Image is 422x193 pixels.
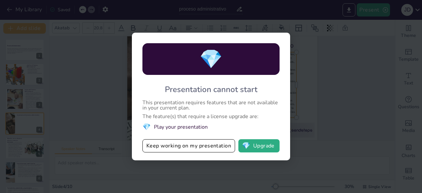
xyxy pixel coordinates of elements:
li: Play your presentation [142,122,280,131]
div: Presentation cannot start [165,84,257,95]
span: diamond [242,143,250,149]
span: diamond [142,122,151,131]
span: diamond [199,47,223,72]
button: Keep working on my presentation [142,139,235,152]
div: This presentation requires features that are not available in your current plan. [142,100,280,111]
button: diamondUpgrade [238,139,280,152]
div: The feature(s) that require a license upgrade are: [142,114,280,119]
